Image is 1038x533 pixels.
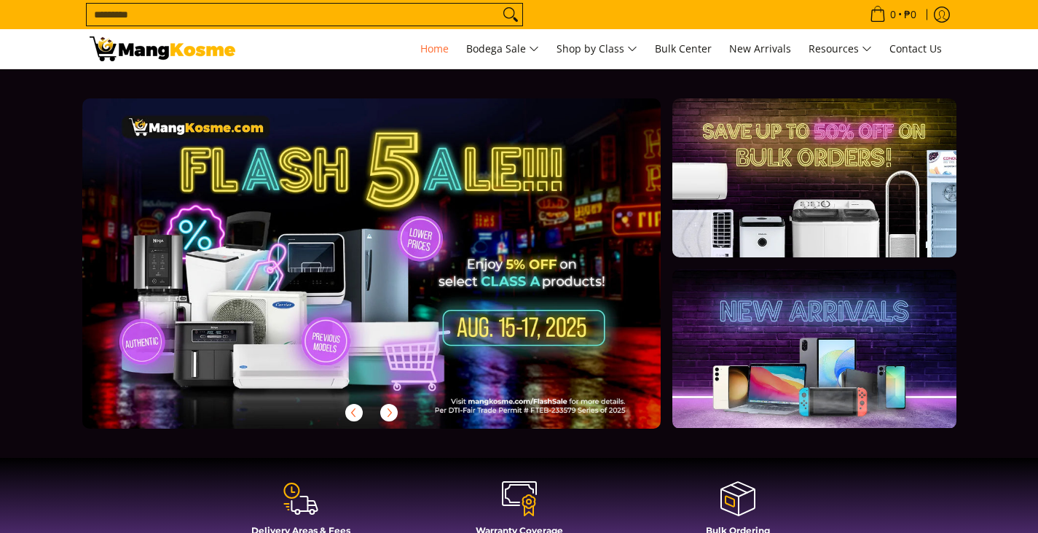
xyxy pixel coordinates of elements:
span: Bodega Sale [466,40,539,58]
span: 0 [888,9,898,20]
img: Mang Kosme: Your Home Appliances Warehouse Sale Partner! [90,36,235,61]
a: Home [413,29,456,69]
a: Bulk Center [648,29,719,69]
button: Previous [338,397,370,429]
a: Bodega Sale [459,29,546,69]
span: Resources [809,40,872,58]
span: • [865,7,921,23]
span: New Arrivals [729,42,791,55]
span: Contact Us [889,42,942,55]
a: Resources [801,29,879,69]
nav: Main Menu [250,29,949,69]
span: Home [420,42,449,55]
a: New Arrivals [722,29,798,69]
a: More [82,98,708,452]
a: Contact Us [882,29,949,69]
span: ₱0 [902,9,919,20]
span: Bulk Center [655,42,712,55]
a: Shop by Class [549,29,645,69]
button: Next [373,397,405,429]
span: Shop by Class [557,40,637,58]
button: Search [499,4,522,26]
